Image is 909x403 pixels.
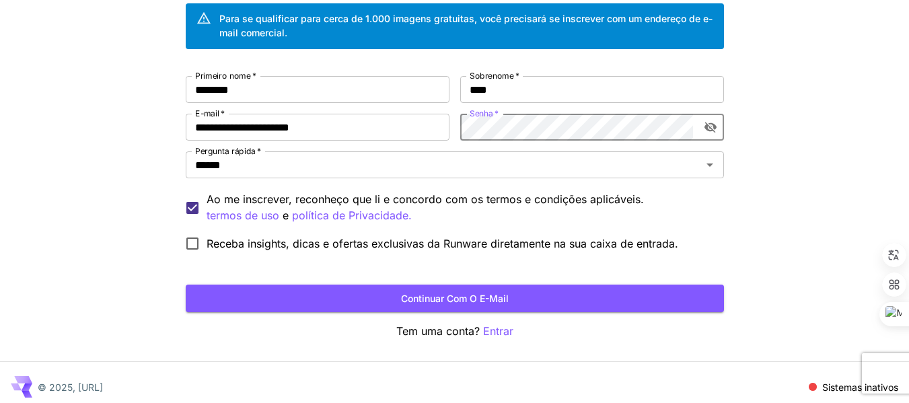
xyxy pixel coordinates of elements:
font: Para se qualificar para cerca de 1.000 imagens gratuitas, você precisará se inscrever com um ende... [219,13,713,38]
font: Senha [470,108,493,118]
font: política de Privacidade. [292,209,412,222]
font: e [283,209,289,222]
font: Receba insights, dicas e ofertas exclusivas da Runware diretamente na sua caixa de entrada. [207,237,678,250]
button: Abrir [700,155,719,174]
button: Entrar [483,323,513,340]
font: Tem uma conta? [396,324,480,338]
font: Sistemas inativos [822,381,898,393]
font: Sobrenome [470,71,513,81]
font: Primeiro nome [195,71,251,81]
font: Ao me inscrever, reconheço que li e concordo com os termos e condições aplicáveis. [207,192,644,206]
button: Ao me inscrever, reconheço que li e concordo com os termos e condições aplicáveis. termos de uso e [292,207,412,224]
button: Continuar com o e-mail [186,285,724,312]
font: Continuar com o e-mail [401,293,509,304]
font: © 2025, [URL] [38,381,103,393]
font: Pergunta rápida [195,146,256,156]
font: E-mail [195,108,219,118]
font: Entrar [483,324,513,338]
button: alternar a visibilidade da senha [698,115,723,139]
button: Ao me inscrever, reconheço que li e concordo com os termos e condições aplicáveis. e política de ... [207,207,279,224]
font: termos de uso [207,209,279,222]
